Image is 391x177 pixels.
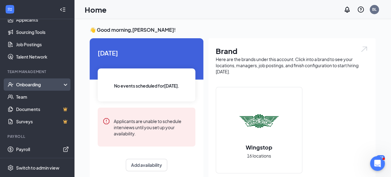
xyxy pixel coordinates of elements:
[343,6,351,13] svg: Notifications
[357,6,364,13] svg: QuestionInfo
[7,134,68,139] div: Payroll
[16,14,69,26] a: Applicants
[16,81,64,88] div: Onboarding
[7,81,14,88] svg: UserCheck
[216,46,368,56] h1: Brand
[370,156,385,171] iframe: Intercom live chat
[90,27,376,33] h3: 👋 Good morning, [PERSON_NAME] !
[16,115,69,128] a: SurveysCrown
[372,7,376,12] div: BL
[376,155,385,160] div: 109
[16,51,69,63] a: Talent Network
[16,38,69,51] a: Job Postings
[216,56,368,75] div: Here are the brands under this account. Click into a brand to see your locations, managers, job p...
[60,6,66,13] svg: Collapse
[16,143,69,155] a: PayrollExternalLink
[7,6,13,12] svg: WorkstreamLogo
[360,46,368,53] img: open.6027fd2a22e1237b5b06.svg
[98,48,195,58] span: [DATE]
[126,159,167,171] button: Add availability
[16,165,59,171] div: Switch to admin view
[114,117,190,137] div: Applicants are unable to schedule interviews until you set up your availability.
[16,103,69,115] a: DocumentsCrown
[16,26,69,38] a: Sourcing Tools
[85,4,107,15] h1: Home
[114,82,179,89] span: No events scheduled for [DATE] .
[16,91,69,103] a: Team
[240,143,278,151] h2: Wingstop
[247,152,271,159] span: 16 locations
[239,101,279,141] img: Wingstop
[7,165,14,171] svg: Settings
[7,69,68,74] div: Team Management
[103,117,110,125] svg: Error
